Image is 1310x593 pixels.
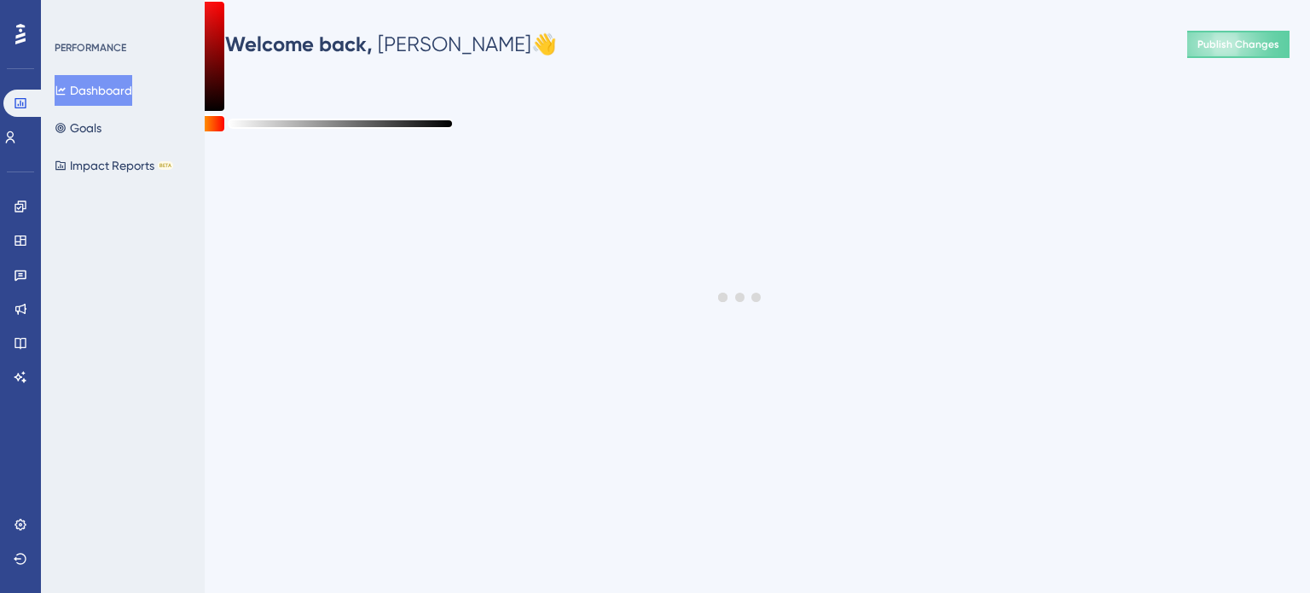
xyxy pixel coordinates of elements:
div: PERFORMANCE [55,41,126,55]
span: Welcome back, [225,32,373,56]
button: Dashboard [55,75,132,106]
button: Goals [55,113,101,143]
div: BETA [158,161,173,170]
div: [PERSON_NAME] 👋 [225,31,557,58]
button: Publish Changes [1187,31,1290,58]
button: Impact ReportsBETA [55,150,173,181]
span: Publish Changes [1197,38,1279,51]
